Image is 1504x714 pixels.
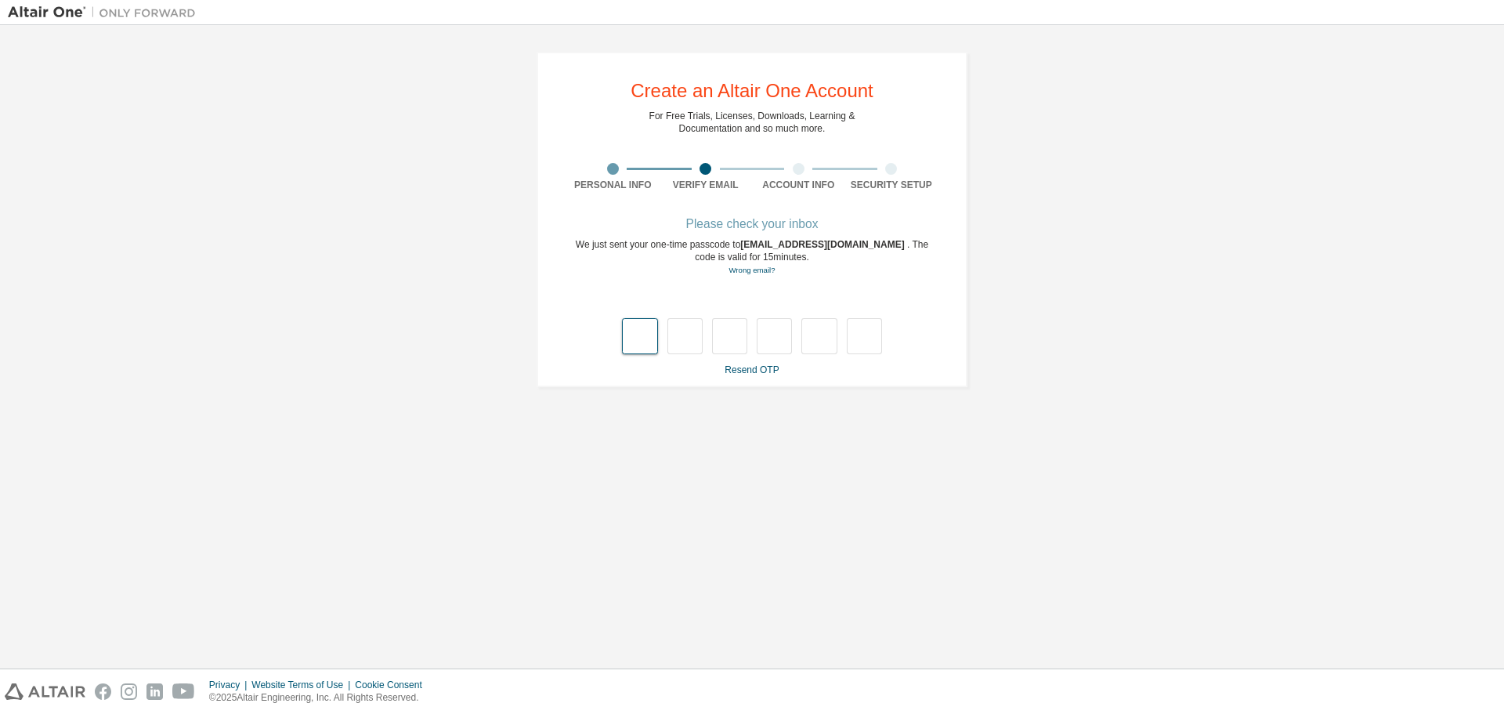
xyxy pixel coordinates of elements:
[631,82,873,100] div: Create an Altair One Account
[355,679,431,691] div: Cookie Consent
[566,238,938,277] div: We just sent your one-time passcode to . The code is valid for 15 minutes.
[740,239,907,250] span: [EMAIL_ADDRESS][DOMAIN_NAME]
[146,683,163,700] img: linkedin.svg
[95,683,111,700] img: facebook.svg
[121,683,137,700] img: instagram.svg
[845,179,938,191] div: Security Setup
[5,683,85,700] img: altair_logo.svg
[660,179,753,191] div: Verify Email
[649,110,855,135] div: For Free Trials, Licenses, Downloads, Learning & Documentation and so much more.
[728,266,775,274] a: Go back to the registration form
[752,179,845,191] div: Account Info
[8,5,204,20] img: Altair One
[566,219,938,229] div: Please check your inbox
[209,691,432,705] p: © 2025 Altair Engineering, Inc. All Rights Reserved.
[209,679,251,691] div: Privacy
[251,679,355,691] div: Website Terms of Use
[725,364,779,375] a: Resend OTP
[566,179,660,191] div: Personal Info
[172,683,195,700] img: youtube.svg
